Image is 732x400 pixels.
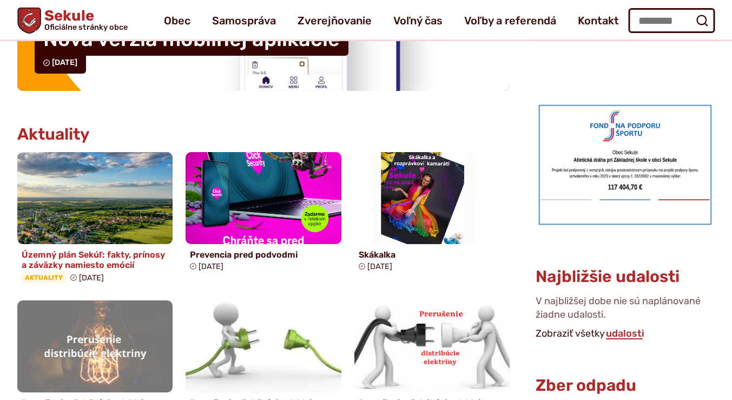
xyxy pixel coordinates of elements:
h1: Sekule [41,9,127,31]
span: [DATE] [79,273,104,283]
a: Voľný čas [393,5,443,36]
p: Zobraziť všetky [536,326,715,342]
a: Zobraziť všetky udalosti [605,327,645,339]
p: V najbližšej dobe nie sú naplánované žiadne udalosti. [536,294,715,326]
span: Aktuality [22,272,66,283]
img: Prejsť na domovskú stránku [17,8,41,34]
span: [DATE] [199,262,223,271]
h3: Najbližšie udalosti [536,268,680,286]
a: Obec [164,5,190,36]
h4: Prevencia pred podvodmi [190,250,337,260]
a: Samospráva [212,5,276,36]
a: Zverejňovanie [298,5,372,36]
a: Kontakt [578,5,619,36]
span: Oficiálne stránky obce [44,23,128,31]
a: Prevencia pred podvodmi [DATE] [186,152,341,276]
span: [DATE] [52,58,77,67]
h4: Územný plán Sekúľ: fakty, prínosy a záväzky namiesto emócií [22,250,168,270]
a: Voľby a referendá [464,5,556,36]
h4: Skákalka [359,250,505,260]
a: Logo Sekule, prejsť na domovskú stránku. [17,8,127,34]
a: Skákalka [DATE] [354,152,510,276]
img: draha.png [536,102,715,228]
h3: Zber odpadu [536,377,715,395]
span: [DATE] [367,262,392,271]
a: Územný plán Sekúľ: fakty, prínosy a záväzky namiesto emócií Aktuality [DATE] [17,152,173,287]
h3: Aktuality [17,126,90,143]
